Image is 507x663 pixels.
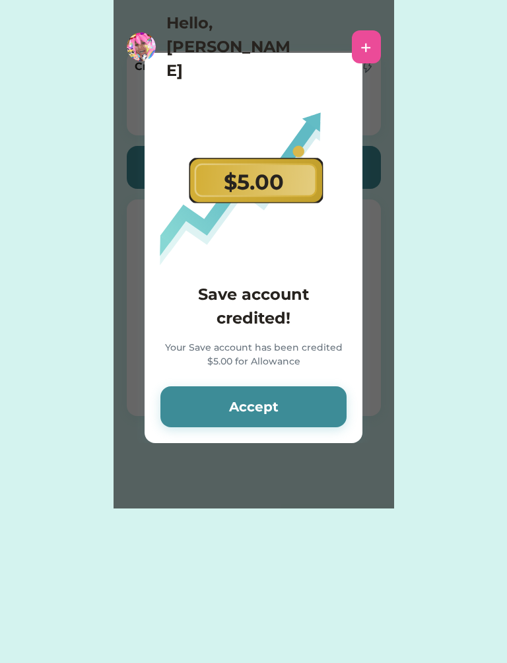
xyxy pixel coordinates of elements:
[166,11,298,83] h4: Hello, [PERSON_NAME]
[127,32,156,61] img: https%3A%2F%2F1dfc823d71cc564f25c7cc035732a2d8.cdn.bubble.io%2Ff1754790227664x137507402531666500%...
[160,341,347,370] div: Your Save account has been credited $5.00 for Allowance
[224,166,284,198] div: $5.00
[360,37,372,57] div: +
[160,283,347,330] h4: Save account credited!
[160,386,347,427] button: Accept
